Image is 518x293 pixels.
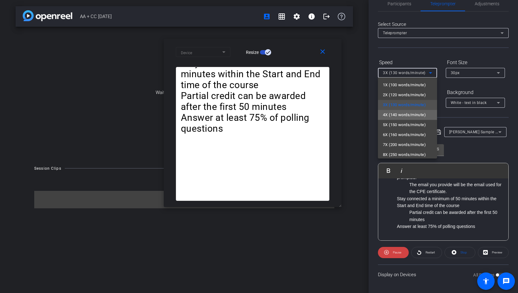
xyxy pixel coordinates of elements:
span: 1X (100 words/minute) [383,81,426,89]
span: 5X (150 words/minute) [383,121,426,129]
span: 2X (120 words/minute) [383,91,426,99]
span: 6X (160 words/minute) [383,131,426,139]
span: 3X (130 words/minute) [383,101,426,109]
span: 8X (250 words/minute) [383,151,426,158]
span: 4X (140 words/minute) [383,111,426,119]
span: 7X (200 words/minute) [383,141,426,149]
